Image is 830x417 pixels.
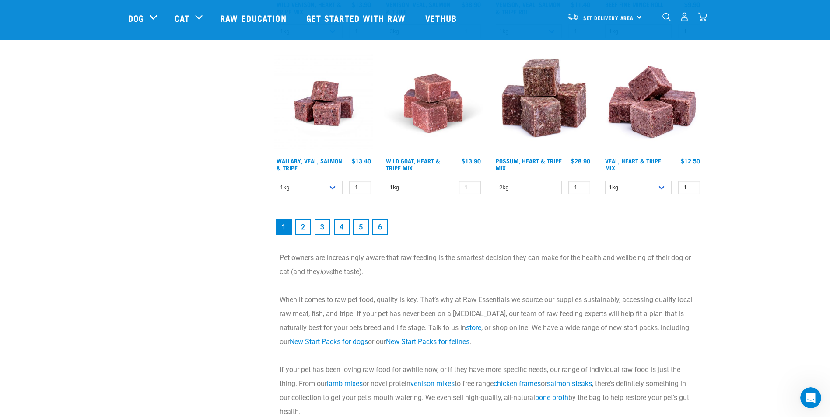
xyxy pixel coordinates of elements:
a: Wild Goat, Heart & Tripe Mix [386,159,440,169]
a: Goto page 6 [372,219,388,235]
img: user.png [680,12,689,21]
iframe: Intercom live chat [800,387,821,408]
a: Goto page 4 [334,219,350,235]
em: love [320,268,333,276]
div: $28.90 [571,157,590,164]
input: 1 [349,181,371,195]
img: home-icon-1@2x.png [662,13,671,21]
a: Veal, Heart & Tripe Mix [605,159,661,169]
a: New Start Packs for felines [386,337,469,346]
a: Vethub [417,0,468,35]
a: lamb mixes [327,379,363,388]
input: 1 [459,181,481,195]
img: van-moving.png [567,13,579,21]
a: Goto page 5 [353,219,369,235]
img: Wallaby Veal Salmon Tripe 1642 [274,54,374,153]
a: store [466,323,481,332]
a: Possum, Heart & Tripe Mix [496,159,562,169]
img: Goat Heart Tripe 8451 [384,54,483,153]
p: When it comes to raw pet food, quality is key. That’s why at Raw Essentials we source our supplie... [280,293,697,349]
a: venison mixes [410,379,455,388]
img: 1067 Possum Heart Tripe Mix 01 [494,54,593,153]
a: salmon steaks [547,379,592,388]
a: Goto page 3 [315,219,330,235]
div: $13.40 [352,157,371,164]
span: Set Delivery Area [583,16,634,19]
nav: pagination [274,218,702,237]
a: Get started with Raw [298,0,417,35]
a: Wallaby, Veal, Salmon & Tripe [277,159,342,169]
a: Goto page 2 [295,219,311,235]
a: Cat [175,11,189,24]
input: 1 [678,181,700,195]
div: $13.90 [462,157,481,164]
img: home-icon@2x.png [698,12,707,21]
a: Dog [128,11,144,24]
div: $12.50 [681,157,700,164]
a: Page 1 [276,219,292,235]
input: 1 [568,181,590,195]
a: Raw Education [211,0,297,35]
a: New Start Packs for dogs [290,337,368,346]
a: bone broth [535,393,568,402]
p: Pet owners are increasingly aware that raw feeding is the smartest decision they can make for the... [280,251,697,279]
img: Cubes [603,54,702,153]
a: chicken frames [494,379,541,388]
